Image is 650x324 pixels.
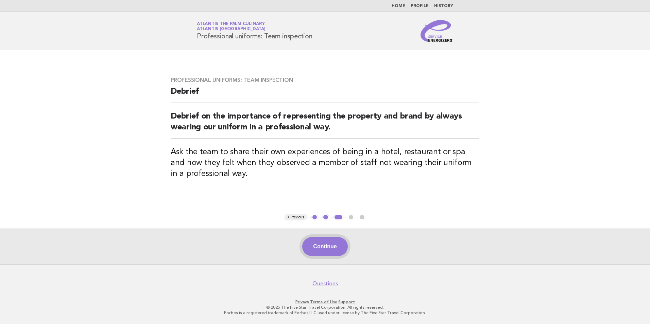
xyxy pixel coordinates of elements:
a: Privacy [295,300,309,304]
button: 1 [311,214,318,221]
p: · · [117,299,533,305]
h1: Professional uniforms: Team inspection [197,22,312,40]
h3: Ask the team to share their own experiences of being in a hotel, restaurant or spa and how they f... [171,147,479,179]
a: Home [392,4,405,8]
p: Forbes is a registered trademark of Forbes LLC used under license by The Five Star Travel Corpora... [117,310,533,316]
h3: Professional uniforms: Team inspection [171,77,479,84]
img: Service Energizers [421,20,453,42]
h2: Debrief on the importance of representing the property and brand by always wearing our uniform in... [171,111,479,139]
span: Atlantis [GEOGRAPHIC_DATA] [197,27,266,32]
h2: Debrief [171,86,479,103]
a: Support [338,300,355,304]
a: Terms of Use [310,300,337,304]
a: Questions [312,280,338,287]
a: Profile [411,4,429,8]
button: 2 [322,214,329,221]
a: History [434,4,453,8]
a: Atlantis The Palm CulinaryAtlantis [GEOGRAPHIC_DATA] [197,22,266,31]
button: Continue [302,237,347,256]
button: 3 [333,214,343,221]
p: © 2025 The Five Star Travel Corporation. All rights reserved. [117,305,533,310]
button: < Previous [285,214,307,221]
